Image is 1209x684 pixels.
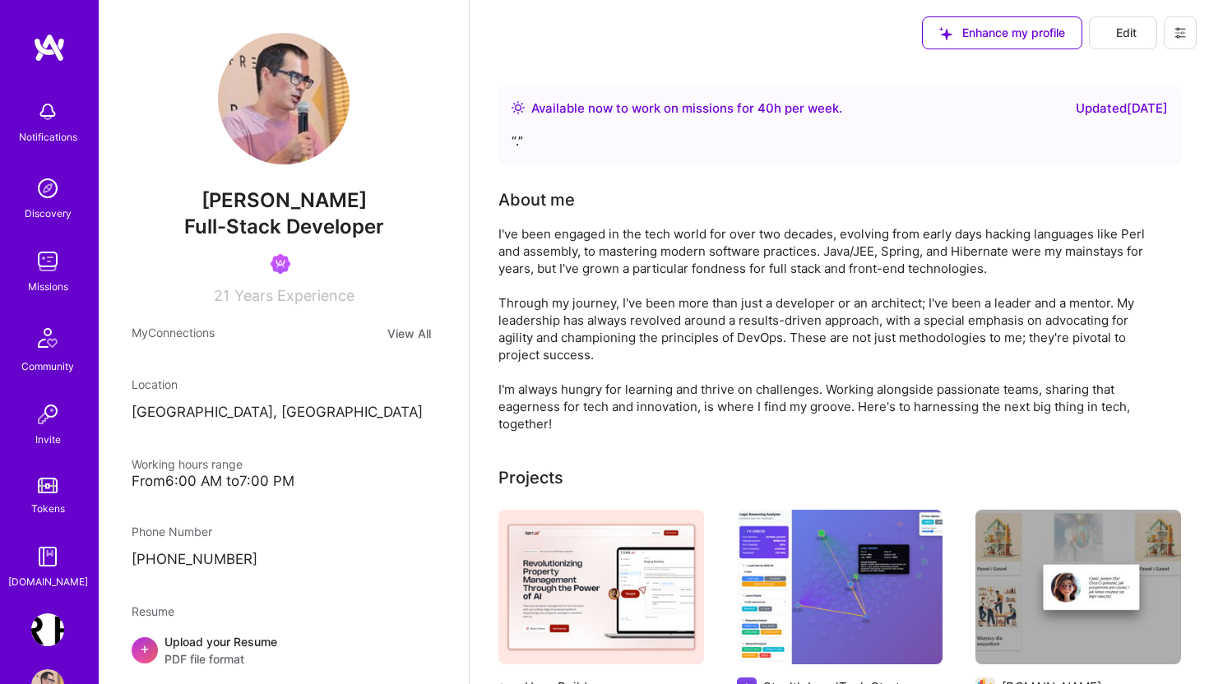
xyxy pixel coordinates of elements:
img: discovery [31,172,64,205]
span: Full-Stack Developer [184,215,384,238]
div: Location [132,376,436,393]
span: Years Experience [234,287,354,304]
span: Phone Number [132,525,212,538]
span: Edit [1109,25,1137,41]
img: bell [31,95,64,128]
div: Available now to work on missions for h per week . [531,99,842,118]
p: [PHONE_NUMBER] [132,550,436,570]
img: Community [28,318,67,358]
img: Terr.ai: Building an Innovative Real Estate Platform [31,613,64,646]
div: I've been engaged in the tech world for over two decades, evolving from early days hacking langua... [498,225,1156,432]
div: Missions [28,278,68,295]
span: + [140,640,150,657]
img: guide book [31,540,64,573]
button: View All [382,324,436,343]
span: PDF file format [164,650,277,668]
img: Been on Mission [271,254,290,274]
img: Availability [512,101,525,114]
span: 40 [757,100,774,116]
span: Resume [132,604,174,618]
div: [DOMAIN_NAME] [8,573,88,590]
div: Community [21,358,74,375]
div: Updated [DATE] [1076,99,1168,118]
img: Bringing AI to Property Management [498,510,704,664]
div: Projects [498,465,563,490]
div: Discovery [25,205,72,222]
span: Enhance my profile [939,25,1065,41]
div: From 6:00 AM to 7:00 PM [132,473,436,490]
span: My Connections [132,324,215,343]
img: User Avatar [218,33,350,164]
div: +Upload your ResumePDF file format [132,633,436,668]
img: tokens [38,478,58,493]
span: Working hours range [132,457,243,471]
p: [GEOGRAPHIC_DATA], [GEOGRAPHIC_DATA] [132,403,436,423]
a: Terr.ai: Building an Innovative Real Estate Platform [27,613,68,646]
span: [PERSON_NAME] [132,188,436,213]
i: icon SuggestedTeams [939,27,952,40]
img: Eukidio [975,510,1181,664]
button: Edit [1089,16,1157,49]
img: logo [33,33,66,62]
div: “ . ” [512,132,1168,151]
button: Enhance my profile [922,16,1082,49]
div: Tokens [31,500,65,517]
span: 21 [214,287,229,304]
div: Invite [35,431,61,448]
div: Notifications [19,128,77,146]
img: Legal Knowledge Graph AI-Driven Banking Dispute Automation [737,510,943,664]
div: About me [498,187,575,212]
img: teamwork [31,245,64,278]
div: Upload your Resume [164,633,277,668]
img: Invite [31,398,64,431]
